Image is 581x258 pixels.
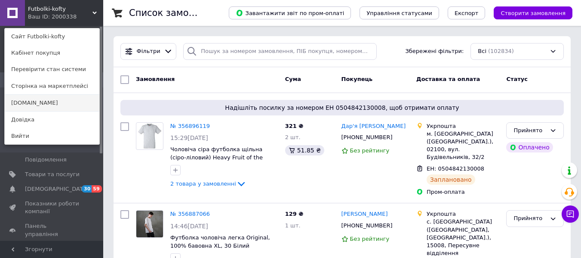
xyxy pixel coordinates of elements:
span: Статус [506,76,528,82]
span: 15:29[DATE] [170,134,208,141]
a: Перевірити стан системи [5,61,99,78]
a: Вийти [5,128,99,144]
span: Покупець [341,76,373,82]
div: Заплановано [427,174,475,185]
a: Дар'я [PERSON_NAME] [341,122,406,131]
span: Показники роботи компанії [25,200,80,215]
span: 59 [92,185,101,193]
button: Експорт [448,6,486,19]
button: Створити замовлення [494,6,572,19]
span: [PHONE_NUMBER] [341,134,393,140]
span: 30 [82,185,92,193]
a: Футболка чоловіча легка Original, 100% бавовна XL, 30 Білий [170,234,270,249]
a: Фото товару [136,210,163,238]
span: Завантажити звіт по пром-оплаті [236,9,344,17]
a: [PERSON_NAME] [341,210,388,218]
span: Повідомлення [25,156,67,164]
span: 2 товара у замовленні [170,180,236,187]
a: [DOMAIN_NAME] [5,95,99,111]
button: Завантажити звіт по пром-оплаті [229,6,351,19]
span: Futbolki-kofty [28,5,92,13]
div: Прийнято [513,126,546,135]
span: ЕН: 0504842130008 [427,165,484,172]
a: Кабінет покупця [5,45,99,61]
span: [DEMOGRAPHIC_DATA] [25,185,89,193]
div: м. [GEOGRAPHIC_DATA] ([GEOGRAPHIC_DATA].), 02100, вул. Будівельників, 32/2 [427,130,499,162]
span: Створити замовлення [501,10,566,16]
span: 2 шт. [285,134,301,140]
div: с. [GEOGRAPHIC_DATA] ([GEOGRAPHIC_DATA], [GEOGRAPHIC_DATA].), 15008, Пересувне відділення [427,218,499,257]
div: Укрпошта [427,122,499,130]
span: Експорт [455,10,479,16]
button: Чат з покупцем [562,205,579,223]
button: Управління статусами [360,6,439,19]
div: Оплачено [506,142,553,152]
a: № 356896119 [170,123,210,129]
span: 129 ₴ [285,211,304,217]
span: 321 ₴ [285,123,304,129]
span: Замовлення [136,76,175,82]
a: Фото товару [136,122,163,150]
div: Ваш ID: 2000338 [28,13,64,21]
span: Без рейтингу [350,236,390,242]
span: Всі [478,47,486,56]
div: Пром-оплата [427,188,499,196]
div: Прийнято [513,214,546,223]
span: Товари та послуги [25,171,80,178]
span: Управління статусами [366,10,432,16]
div: Укрпошта [427,210,499,218]
span: 14:46[DATE] [170,223,208,230]
input: Пошук за номером замовлення, ПІБ покупця, номером телефону, Email, номером накладної [183,43,376,60]
a: № 356887066 [170,211,210,217]
a: Чоловіча сіра футболка щільна (сіро-ліловий) Heavy Fruit of the Loom 50 [170,146,263,168]
a: 2 товара у замовленні [170,180,246,187]
div: 51.85 ₴ [285,145,324,155]
span: Cума [285,76,301,82]
span: Без рейтингу [350,147,390,154]
a: Довідка [5,112,99,128]
span: (102834) [488,48,514,54]
img: Фото товару [137,123,162,149]
span: Фільтри [137,47,160,56]
span: Панель управління [25,222,80,238]
img: Фото товару [136,211,163,237]
span: 1 шт. [285,222,301,229]
h1: Список замовлень [129,8,216,18]
span: Надішліть посилку за номером ЕН 0504842130008, щоб отримати оплату [124,103,560,112]
a: Створити замовлення [485,9,572,16]
span: [PHONE_NUMBER] [341,222,393,229]
a: Сторінка на маркетплейсі [5,78,99,94]
span: Збережені фільтри: [405,47,464,56]
span: Доставка та оплата [416,76,480,82]
a: Сайт Futbolki-kofty [5,28,99,45]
